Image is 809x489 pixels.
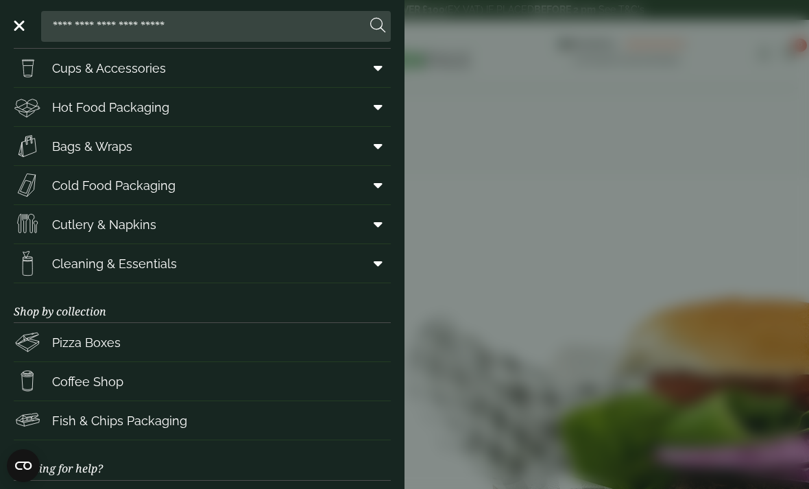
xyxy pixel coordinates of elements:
span: Cutlery & Napkins [52,215,156,234]
a: Cutlery & Napkins [14,205,391,243]
img: Deli_box.svg [14,93,41,121]
img: Pizza_boxes.svg [14,329,41,356]
a: Bags & Wraps [14,127,391,165]
span: Bags & Wraps [52,137,132,156]
img: Sandwich_box.svg [14,171,41,199]
a: Cold Food Packaging [14,166,391,204]
img: HotDrink_paperCup.svg [14,368,41,395]
img: open-wipe.svg [14,250,41,277]
span: Fish & Chips Packaging [52,412,187,430]
span: Coffee Shop [52,372,123,391]
span: Pizza Boxes [52,333,121,352]
span: Cold Food Packaging [52,176,176,195]
a: Pizza Boxes [14,323,391,361]
span: Cleaning & Essentials [52,254,177,273]
h3: Looking for help? [14,440,391,480]
span: Hot Food Packaging [52,98,169,117]
img: Paper_carriers.svg [14,132,41,160]
a: Fish & Chips Packaging [14,401,391,440]
h3: Shop by collection [14,283,391,323]
img: FishNchip_box.svg [14,407,41,434]
a: Coffee Shop [14,362,391,401]
img: PintNhalf_cup.svg [14,54,41,82]
a: Cleaning & Essentials [14,244,391,283]
span: Cups & Accessories [52,59,166,77]
img: Cutlery.svg [14,211,41,238]
a: Cups & Accessories [14,49,391,87]
a: Hot Food Packaging [14,88,391,126]
button: Open CMP widget [7,449,40,482]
